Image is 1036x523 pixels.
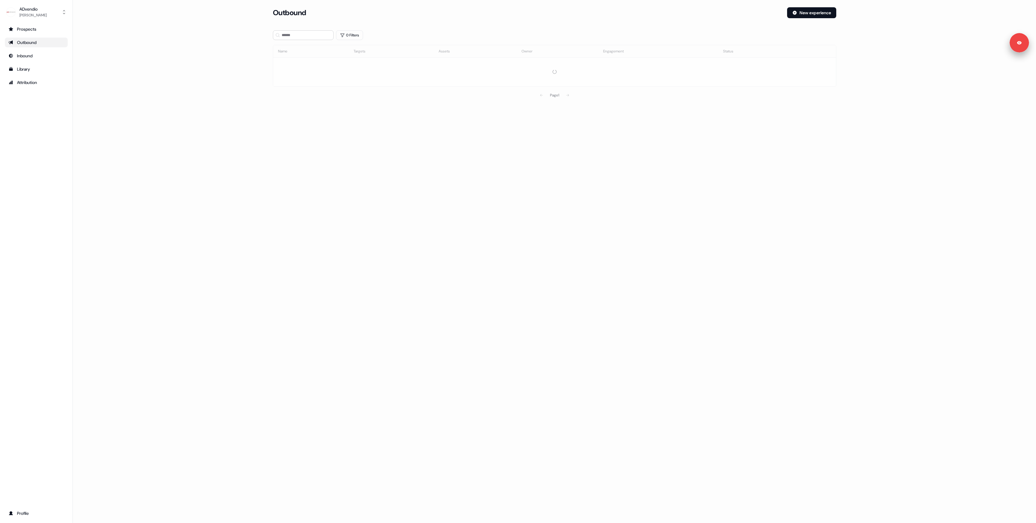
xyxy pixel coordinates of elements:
div: Library [8,66,64,72]
a: Go to attribution [5,78,68,87]
div: Prospects [8,26,64,32]
div: Attribution [8,79,64,85]
h3: Outbound [273,8,306,17]
div: Inbound [8,53,64,59]
button: New experience [787,7,836,18]
a: Go to outbound experience [5,38,68,47]
div: Profile [8,510,64,516]
a: Go to Inbound [5,51,68,61]
button: ADvendio[PERSON_NAME] [5,5,68,19]
a: Go to templates [5,64,68,74]
a: Go to profile [5,508,68,518]
button: 0 Filters [336,30,363,40]
div: ADvendio [19,6,47,12]
div: [PERSON_NAME] [19,12,47,18]
a: Go to prospects [5,24,68,34]
div: Outbound [8,39,64,45]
